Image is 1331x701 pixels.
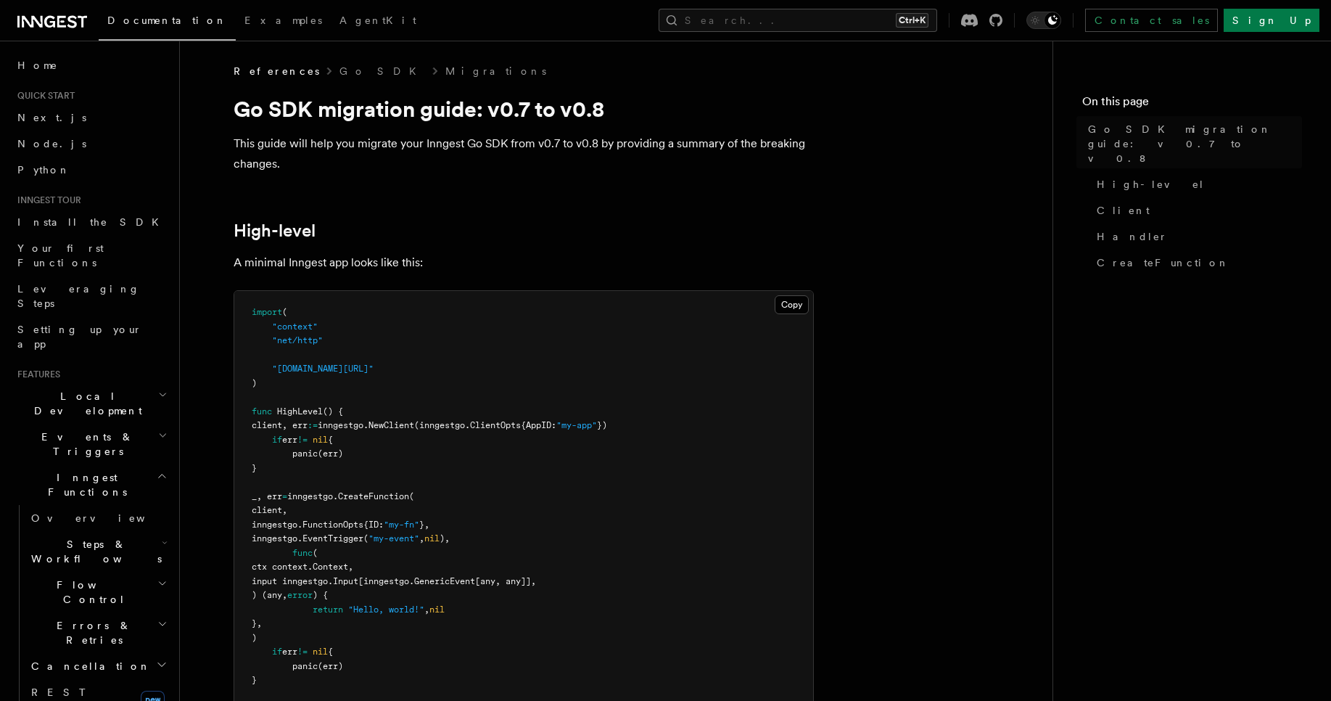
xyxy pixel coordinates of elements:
span: = [282,491,287,501]
span: client, [252,505,287,515]
span: Python [17,164,70,176]
span: "context" [272,321,318,332]
span: if [272,647,282,657]
span: "my-event" [368,533,419,544]
a: Node.js [12,131,170,157]
span: ( [409,491,414,501]
span: != [297,647,308,657]
button: Local Development [12,383,170,424]
span: Home [17,58,58,73]
button: Cancellation [25,653,170,679]
span: Flow Control [25,578,157,607]
a: Your first Functions [12,235,170,276]
span: } [252,675,257,685]
span: EventTrigger [302,533,363,544]
span: , [419,533,424,544]
span: err [282,647,297,657]
span: nil [313,647,328,657]
span: _, err [252,491,282,501]
span: AgentKit [339,15,416,26]
span: Steps & Workflows [25,537,162,566]
span: Inngest Functions [12,470,157,499]
a: Go SDK [339,64,425,78]
kbd: Ctrl+K [896,13,928,28]
span: ( [363,533,368,544]
span: ) { [313,590,328,600]
span: inngestgo. [318,420,368,430]
span: }, [252,618,262,628]
span: (err) [318,661,343,671]
span: } [252,463,257,473]
span: Features [12,369,60,380]
span: ) [252,633,257,643]
span: func [292,548,313,558]
button: Errors & Retries [25,612,170,653]
span: Errors & Retries [25,618,157,647]
a: Next.js [12,104,170,131]
span: CreateFunction [1097,255,1229,270]
span: nil [429,604,445,615]
button: Copy [775,295,809,314]
span: "my-fn" [384,520,419,530]
span: Client [1097,203,1150,218]
a: Setting up your app [12,316,170,357]
span: Go SDK migration guide: v0.7 to v0.8 [1088,122,1302,165]
span: ctx context.Context, [252,562,353,572]
a: Examples [236,4,331,39]
span: References [234,64,319,78]
span: NewClient [368,420,414,430]
button: Search...Ctrl+K [659,9,937,32]
span: return [313,604,343,615]
span: Leveraging Steps [17,283,140,309]
span: func [252,406,272,417]
span: inngestgo. [287,491,338,501]
span: nil [424,533,440,544]
span: Node.js [17,138,86,149]
span: { [328,435,333,445]
span: Overview [31,512,181,524]
span: err [282,435,297,445]
button: Flow Control [25,572,170,612]
span: inngestgo. [252,533,302,544]
a: Python [12,157,170,183]
span: Quick start [12,90,75,102]
span: if [272,435,282,445]
span: High-level [1097,177,1205,192]
span: ), [440,533,450,544]
span: Cancellation [25,659,151,673]
a: Go SDK migration guide: v0.7 to v0.8 [1082,116,1302,171]
span: Documentation [107,15,227,26]
span: client, err [252,420,308,430]
span: error [287,590,313,600]
span: "net/http" [272,335,323,345]
a: Handler [1091,224,1302,250]
span: (inngestgo.ClientOpts{AppID: [414,420,556,430]
button: Steps & Workflows [25,531,170,572]
span: "Hello, world!" [348,604,424,615]
span: input inngestgo.Input[inngestgo.GenericEvent[any, any]], [252,576,536,586]
p: A minimal Inngest app looks like this: [234,253,814,273]
span: inngestgo.FunctionOpts{ID: [252,520,384,530]
span: panic [292,661,318,671]
span: import [252,307,282,317]
a: Contact sales [1085,9,1218,32]
span: nil [313,435,328,445]
span: }, [419,520,429,530]
a: Install the SDK [12,209,170,235]
span: Your first Functions [17,242,104,268]
span: (err) [318,448,343,459]
button: Toggle dark mode [1026,12,1061,29]
span: "[DOMAIN_NAME][URL]" [272,364,374,374]
h1: Go SDK migration guide: v0.7 to v0.8 [234,96,814,122]
a: High-level [1091,171,1302,197]
span: "my-app" [556,420,597,430]
a: Documentation [99,4,236,41]
a: Leveraging Steps [12,276,170,316]
a: AgentKit [331,4,425,39]
span: Examples [244,15,322,26]
span: HighLevel [277,406,323,417]
a: High-level [234,221,316,241]
a: Home [12,52,170,78]
a: Client [1091,197,1302,224]
span: () { [323,406,343,417]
